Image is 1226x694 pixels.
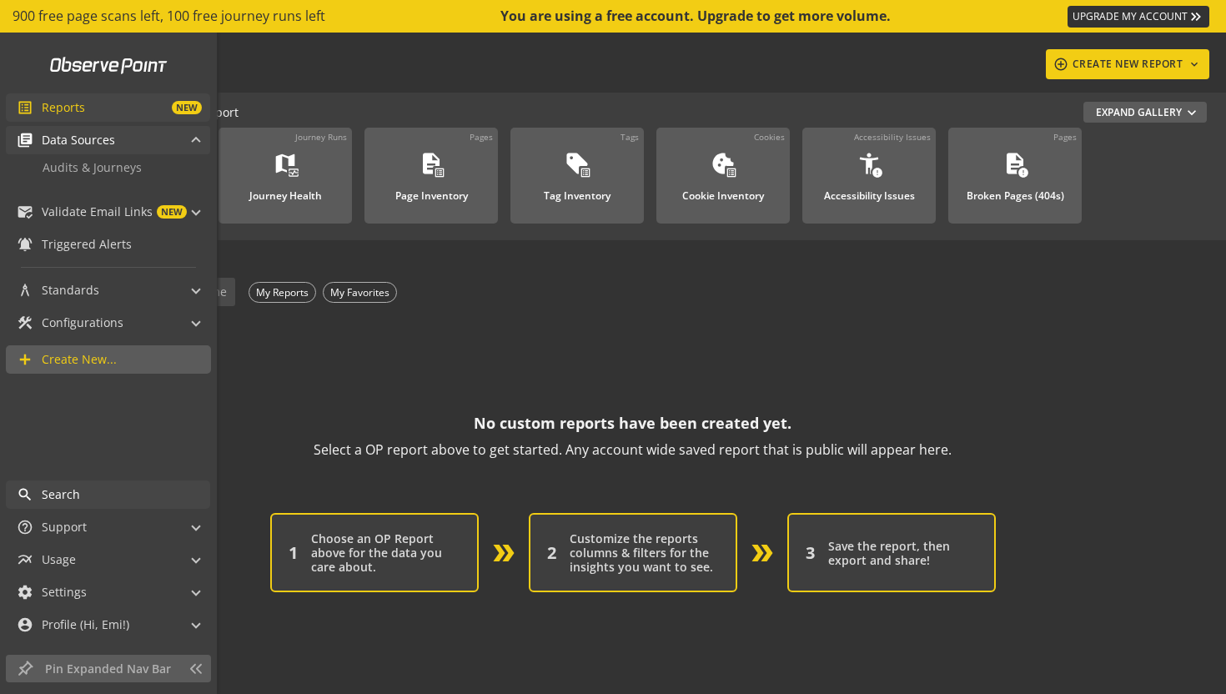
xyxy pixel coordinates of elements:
button: CREATE NEW REPORT [1046,49,1210,79]
mat-icon: map [273,151,298,176]
mat-expansion-panel-header: Validate Email LinksNEW [6,198,210,226]
span: Data Sources [42,132,115,148]
span: Usage [42,551,76,568]
div: Page Inventory [395,180,468,202]
mat-icon: search [17,486,33,503]
p: Select a OP report above to get started. Any account wide saved report that is public will appear... [314,436,952,463]
div: My Reports [249,282,316,303]
span: Profile (Hi, Emi!) [42,616,129,633]
div: Pages [1053,131,1077,143]
div: Broken Pages (404s) [967,180,1064,202]
mat-icon: notifications_active [17,236,33,253]
a: Accessibility IssuesAccessibility Issues [802,128,936,224]
mat-icon: library_books [17,132,33,148]
mat-expansion-panel-header: Standards [6,276,210,304]
div: My Favorites [323,282,397,303]
div: - Start a New Report [73,102,1207,125]
mat-expansion-panel-header: Settings [6,578,210,606]
mat-expansion-panel-header: Usage [6,546,210,574]
div: Data Sources [6,154,210,194]
mat-icon: description [419,151,444,176]
a: Journey RunsJourney Health [219,128,352,224]
div: Customize the reports columns & filters for the insights you want to see. [570,531,719,574]
button: Expand Gallery [1083,102,1207,123]
span: Create New... [42,351,117,368]
div: Journey Runs [295,131,347,143]
div: Accessibility Issues [854,131,931,143]
span: NEW [157,205,187,219]
span: Audits & Journeys [43,159,142,175]
div: 1 [289,543,298,563]
mat-icon: cookie [711,151,736,176]
a: Create New... [6,345,211,374]
mat-icon: error [871,167,883,179]
mat-icon: mark_email_read [17,204,33,220]
a: ReportsNEW [6,93,210,122]
mat-icon: error [1017,167,1029,179]
span: Settings [42,584,87,601]
span: 900 free page scans left, 100 free journey runs left [13,7,325,26]
div: Choose an OP Report above for the data you care about. [311,531,460,574]
mat-expansion-panel-header: Profile (Hi, Emi!) [6,611,210,639]
div: 2 [547,543,556,563]
div: CREATE NEW REPORT [1053,49,1203,79]
mat-icon: multiline_chart [17,551,33,568]
div: Tag Inventory [544,180,610,202]
mat-icon: sell [565,151,590,176]
mat-icon: add [17,351,33,368]
mat-expansion-panel-header: Data Sources [6,126,210,154]
mat-icon: architecture [17,282,33,299]
mat-icon: keyboard_double_arrow_right [1188,8,1204,25]
span: Triggered Alerts [42,236,132,253]
mat-icon: monitor_heart [287,167,299,179]
mat-icon: construction [17,314,33,331]
a: PagesPage Inventory [364,128,498,224]
span: Pin Expanded Nav Bar [45,661,179,677]
mat-icon: help_outline [17,519,33,536]
div: Accessibility Issues [824,180,915,202]
div: You are using a free account. Upgrade to get more volume. [500,7,892,26]
div: Tags [621,131,639,143]
span: Validate Email Links [42,204,153,220]
a: Search [6,480,210,509]
span: Support [42,519,87,536]
p: No custom reports have been created yet. [474,410,791,436]
span: NEW [172,101,202,114]
mat-expansion-panel-header: Support [6,513,210,541]
div: Cookies [754,131,785,143]
span: Reports [42,99,85,116]
mat-icon: expand_more [1183,104,1200,121]
mat-icon: keyboard_arrow_down [1186,58,1203,71]
a: CookiesCookie Inventory [656,128,790,224]
mat-icon: list_alt [579,167,591,179]
a: PagesBroken Pages (404s) [948,128,1082,224]
div: Journey Health [249,180,322,202]
div: SAVED REPORTS [73,240,1193,274]
div: 3 [806,543,815,563]
mat-icon: list_alt [17,99,33,116]
div: Save the report, then export and share! [828,539,977,567]
mat-icon: list_alt [725,167,737,179]
span: Search [42,486,80,503]
mat-icon: add_circle_outline [1053,57,1069,72]
mat-icon: accessibility_new [857,151,882,176]
div: Pages [470,131,493,143]
mat-icon: account_circle [17,616,33,633]
a: Triggered Alerts [6,230,210,259]
a: TagsTag Inventory [510,128,644,224]
div: Cookie Inventory [682,180,764,202]
span: Standards [42,282,99,299]
span: Configurations [42,314,123,331]
mat-icon: list_alt [433,167,445,179]
mat-icon: description [1002,151,1028,176]
mat-expansion-panel-header: Configurations [6,309,210,337]
a: UPGRADE MY ACCOUNT [1068,6,1209,28]
mat-icon: settings [17,584,33,601]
